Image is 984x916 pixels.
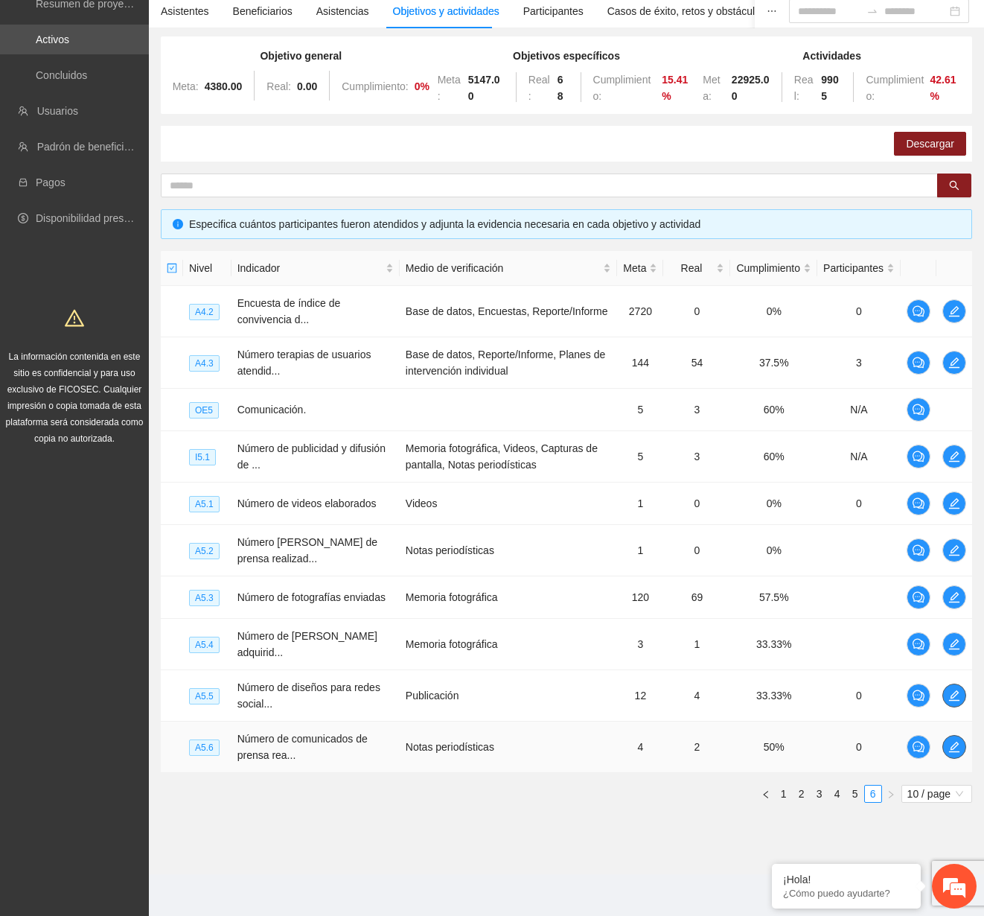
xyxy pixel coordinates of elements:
[943,305,965,317] span: edit
[297,80,317,92] strong: 0.00
[663,670,730,722] td: 4
[233,3,293,19] div: Beneficiarios
[907,398,930,422] button: comment
[189,449,216,465] span: I5.1
[730,251,817,286] th: Cumplimiento
[730,431,817,483] td: 60%
[617,337,663,389] td: 144
[757,785,775,803] button: left
[943,638,965,650] span: edit
[907,538,930,562] button: comment
[776,786,792,802] a: 1
[663,251,730,286] th: Real
[943,741,965,753] span: edit
[942,445,966,468] button: edit
[817,337,901,389] td: 3
[400,576,618,619] td: Memoria fotográfica
[907,299,930,323] button: comment
[942,735,966,759] button: edit
[802,50,861,62] strong: Actividades
[237,733,368,761] span: Número de comunicados de prensa rea...
[894,132,966,156] button: Descargar
[523,3,584,19] div: Participantes
[663,576,730,619] td: 69
[260,50,342,62] strong: Objetivo general
[400,670,618,722] td: Publicación
[617,251,663,286] th: Meta
[617,525,663,576] td: 1
[663,722,730,773] td: 2
[189,637,220,653] span: A5.4
[730,619,817,670] td: 33.33%
[907,735,930,759] button: comment
[943,451,965,462] span: edit
[828,785,846,803] li: 4
[189,304,220,320] span: A4.2
[901,785,972,803] div: Page Size
[189,216,960,232] div: Especifica cuántos participantes fueron atendidos y adjunta la evidencia necesaria en cada objeti...
[438,74,461,102] span: Meta:
[943,544,965,556] span: edit
[907,492,930,515] button: comment
[663,483,730,525] td: 0
[558,74,563,102] strong: 68
[617,619,663,670] td: 3
[942,492,966,515] button: edit
[811,786,828,802] a: 3
[847,786,863,802] a: 5
[882,785,900,803] li: Next Page
[400,619,618,670] td: Memoria fotográfica
[528,74,550,102] span: Real:
[730,483,817,525] td: 0%
[189,543,220,559] span: A5.2
[817,286,901,337] td: 0
[400,337,618,389] td: Base de datos, Reporte/Informe, Planes de intervención individual
[173,219,183,229] span: info-circle
[757,785,775,803] li: Previous Page
[943,497,965,509] span: edit
[907,445,930,468] button: comment
[907,351,930,375] button: comment
[617,722,663,773] td: 4
[77,76,250,95] div: Chatee con nosotros ahora
[183,251,231,286] th: Nivel
[7,407,284,459] textarea: Escriba su mensaje y pulse “Intro”
[886,790,895,799] span: right
[793,786,810,802] a: 2
[829,786,846,802] a: 4
[167,263,177,273] span: check-square
[783,874,910,885] div: ¡Hola!
[730,670,817,722] td: 33.33%
[817,431,901,483] td: N/A
[593,74,651,102] span: Cumplimiento:
[907,786,966,802] span: 10 / page
[663,389,730,431] td: 3
[865,786,881,802] a: 6
[468,74,500,102] strong: 5147.00
[823,260,884,276] span: Participantes
[513,50,620,62] strong: Objetivos específicos
[730,286,817,337] td: 0%
[937,174,971,197] button: search
[36,176,66,188] a: Pagos
[821,74,838,102] strong: 9905
[400,483,618,525] td: Videos
[36,34,69,45] a: Activos
[231,483,400,525] td: Número de videos elaborados
[730,389,817,431] td: 60%
[237,349,371,377] span: Número terapias de usuarios atendid...
[237,681,380,710] span: Número de diseños para redes social...
[161,3,209,19] div: Asistentes
[943,357,965,369] span: edit
[817,483,901,525] td: 0
[907,684,930,707] button: comment
[882,785,900,803] button: right
[730,525,817,576] td: 0%
[942,351,966,375] button: edit
[811,785,828,803] li: 3
[930,74,956,102] strong: 42.61 %
[663,525,730,576] td: 0
[906,136,954,152] span: Descargar
[817,722,901,773] td: 0
[237,536,377,564] span: Número [PERSON_NAME] de prensa realizad...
